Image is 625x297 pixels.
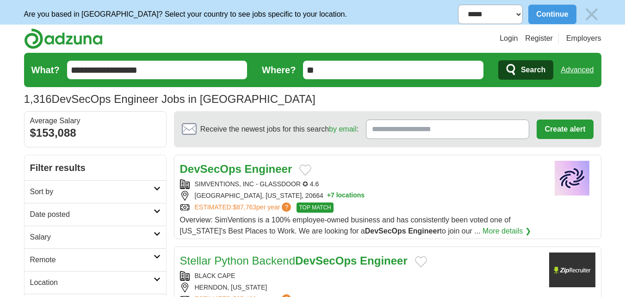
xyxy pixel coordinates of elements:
a: Salary [25,226,166,248]
h1: DevSecOps Engineer Jobs in [GEOGRAPHIC_DATA] [24,93,316,105]
p: Are you based in [GEOGRAPHIC_DATA]? Select your country to see jobs specific to your location. [24,9,347,20]
div: HERNDON, [US_STATE] [180,283,542,292]
a: by email [329,125,357,133]
img: Company logo [549,161,595,196]
a: Advanced [561,61,594,79]
span: + [327,191,331,201]
a: Employers [566,33,601,44]
a: DevSecOps Engineer [180,163,292,175]
span: 1,316 [24,91,52,107]
strong: DevSecOps [295,254,357,267]
img: Company logo [549,253,595,287]
span: Receive the newest jobs for this search : [200,124,359,135]
div: [GEOGRAPHIC_DATA], [US_STATE], 20664 [180,191,542,201]
strong: Engineer [360,254,408,267]
strong: DevSecOps [365,227,406,235]
label: What? [31,63,60,77]
div: Average Salary [30,117,161,125]
button: Search [498,60,553,80]
a: ESTIMATED:$87,763per year? [195,202,293,213]
a: Location [25,271,166,294]
h2: Filter results [25,155,166,180]
strong: Engineer [245,163,292,175]
a: Register [525,33,553,44]
button: Add to favorite jobs [299,164,311,176]
span: Search [521,61,545,79]
img: icon_close_no_bg.svg [582,5,601,24]
h2: Remote [30,254,154,265]
h2: Salary [30,232,154,243]
button: Continue [528,5,576,24]
label: Where? [262,63,296,77]
button: +7 locations [327,191,365,201]
strong: DevSecOps [180,163,241,175]
span: $87,763 [233,203,256,211]
a: Sort by [25,180,166,203]
div: SIMVENTIONS, INC - GLASSDOOR ✪ 4.6 [180,179,542,189]
a: Stellar Python BackendDevSecOps Engineer [180,254,408,267]
a: Login [500,33,518,44]
a: Remote [25,248,166,271]
h2: Date posted [30,209,154,220]
div: $153,088 [30,125,161,141]
a: Date posted [25,203,166,226]
button: Create alert [537,120,593,139]
span: Overview: SimVentions is a 100% employee-owned business and has consistently been voted one of [U... [180,216,511,235]
div: BLACK CAPE [180,271,542,281]
a: More details ❯ [483,226,531,237]
strong: Engineer [408,227,439,235]
span: TOP MATCH [297,202,333,213]
h2: Sort by [30,186,154,197]
span: ? [282,202,291,212]
button: Add to favorite jobs [415,256,427,267]
h2: Location [30,277,154,288]
img: Adzuna logo [24,28,103,49]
